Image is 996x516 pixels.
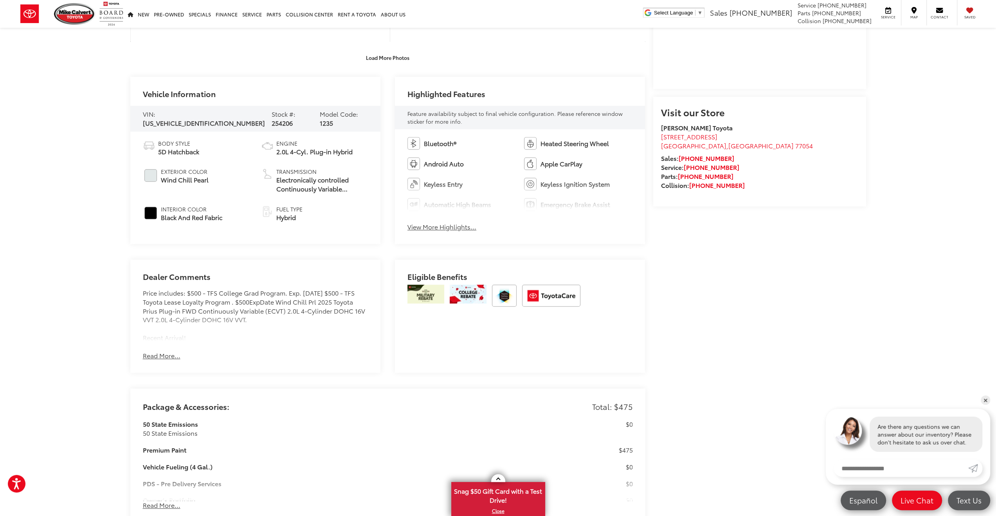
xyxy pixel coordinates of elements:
[522,285,580,307] img: ToyotaCare Mike Calvert Toyota Houston TX
[661,141,726,150] span: [GEOGRAPHIC_DATA]
[407,110,623,125] span: Feature availability subject to final vehicle configuration. Please reference window sticker for ...
[625,420,632,429] p: $0
[143,402,229,411] h2: Package & Accessories:
[661,180,745,189] strong: Collision:
[143,501,180,510] button: Read More...
[795,141,813,150] span: 77054
[684,162,739,171] a: [PHONE_NUMBER]
[407,157,420,170] img: Android Auto
[823,17,872,25] span: [PHONE_NUMBER]
[407,89,485,98] h2: Highlighted Features
[661,141,813,150] span: ,
[661,132,717,141] span: [STREET_ADDRESS]
[905,14,922,20] span: Map
[798,1,816,9] span: Service
[143,89,216,98] h2: Vehicle Information
[870,417,982,452] div: Are there any questions we can answer about our inventory? Please don't hesitate to ask us over c...
[728,141,794,150] span: [GEOGRAPHIC_DATA]
[407,285,444,303] img: /static/brand-toyota/National_Assets/toyota-military-rebate.jpeg?height=48
[161,175,209,184] span: Wind Chill Pearl
[689,180,745,189] a: [PHONE_NUMBER]
[407,137,420,150] img: Bluetooth®
[276,205,303,213] span: Fuel Type
[492,285,517,307] img: Toyota Safety Sense Mike Calvert Toyota Houston TX
[54,3,95,25] img: Mike Calvert Toyota
[161,205,222,213] span: Interior Color
[450,285,486,303] img: /static/brand-toyota/National_Assets/toyota-college-grad.jpeg?height=48
[845,495,881,505] span: Español
[834,417,862,445] img: Agent profile photo
[678,171,733,180] a: [PHONE_NUMBER]
[540,159,582,168] span: Apple CarPlay
[931,14,948,20] span: Contact
[968,460,982,477] a: Submit
[143,429,594,438] div: 50 State Emissions
[276,213,303,222] span: Hybrid
[661,123,733,132] strong: [PERSON_NAME] Toyota
[158,139,199,147] span: Body Style
[143,289,368,342] div: Price includes: $500 - TFS College Grad Program. Exp. [DATE] $500 - TFS Toyota Lease Loyalty Prog...
[161,168,209,175] span: Exterior Color
[144,207,157,219] span: #000000
[276,147,353,156] span: 2.0L 4-Cyl. Plug-in Hybrid
[320,109,358,118] span: Model Code:
[798,17,821,25] span: Collision
[697,10,702,16] span: ▼
[654,10,702,16] a: Select Language​
[661,107,858,117] h2: Visit our Store
[524,137,537,150] img: Heated Steering Wheel
[953,495,985,505] span: Text Us
[661,171,733,180] strong: Parts:
[143,272,368,289] h2: Dealer Comments
[524,178,537,190] img: Keyless Ignition System
[892,491,942,510] a: Live Chat
[276,139,353,147] span: Engine
[143,420,594,429] h3: 50 State Emissions
[729,7,792,18] span: [PHONE_NUMBER]
[818,1,866,9] span: [PHONE_NUMBER]
[407,222,476,231] button: View More Highlights...
[879,14,897,20] span: Service
[407,178,420,190] img: Keyless Entry
[625,462,632,471] p: $0
[143,462,594,471] h3: Vehicle Fueling (4 Gal.)
[834,460,968,477] input: Enter your message
[841,491,886,510] a: Español
[452,483,544,507] span: Snag $50 Gift Card with a Test Drive!
[320,118,333,127] span: 1235
[618,446,632,455] p: $475
[592,401,632,412] p: Total: $475
[272,109,295,118] span: Stock #:
[961,14,978,20] span: Saved
[158,147,199,156] span: 5D Hatchback
[407,272,632,285] h2: Eligible Benefits
[798,9,810,17] span: Parts
[276,168,368,175] span: Transmission
[812,9,861,17] span: [PHONE_NUMBER]
[654,10,693,16] span: Select Language
[424,159,464,168] span: Android Auto
[679,153,734,162] a: [PHONE_NUMBER]
[143,446,594,455] h3: Premium Paint
[540,139,609,148] span: Heated Steering Wheel
[276,175,368,193] span: Electronically controlled Continuously Variable Transmission (ECVT) / Front-Wheel Drive
[424,139,456,148] span: Bluetooth®
[143,109,155,118] span: VIN:
[360,51,415,65] button: Load More Photos
[272,118,293,127] span: 254206
[144,169,157,182] span: #E3E9E9
[524,157,537,170] img: Apple CarPlay
[661,162,739,171] strong: Service:
[948,491,990,510] a: Text Us
[661,132,813,150] a: [STREET_ADDRESS] [GEOGRAPHIC_DATA],[GEOGRAPHIC_DATA] 77054
[661,153,734,162] strong: Sales:
[143,351,180,360] button: Read More...
[143,118,265,127] span: [US_VEHICLE_IDENTIFICATION_NUMBER]
[710,7,728,18] span: Sales
[897,495,937,505] span: Live Chat
[161,213,222,222] span: Black And Red Fabric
